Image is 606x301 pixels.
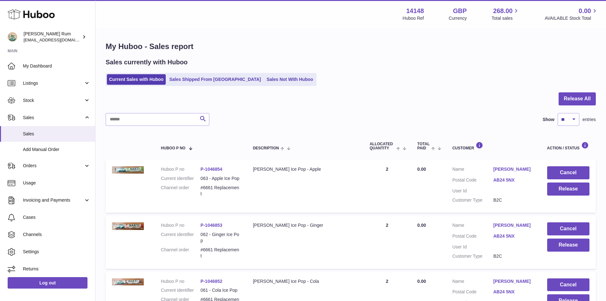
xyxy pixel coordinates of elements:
[493,278,534,284] a: [PERSON_NAME]
[493,166,534,172] a: [PERSON_NAME]
[200,176,240,182] dd: 063 - Apple Ice Pop
[545,15,598,21] span: AVAILABLE Stock Total
[23,249,90,255] span: Settings
[106,41,596,52] h1: My Huboo - Sales report
[23,214,90,220] span: Cases
[417,142,430,150] span: Total paid
[417,167,426,172] span: 0.00
[161,185,201,197] dt: Channel order
[493,289,534,295] a: AB24 5NX
[200,279,222,284] a: P-1046852
[547,222,589,235] button: Cancel
[112,222,144,230] img: 1749055394.jpg
[107,74,166,85] a: Current Sales with Huboo
[493,253,534,259] dd: B2C
[200,247,240,259] dd: #6661 Replacement
[547,183,589,196] button: Release
[493,222,534,228] a: [PERSON_NAME]
[452,188,493,194] dt: User Id
[582,117,596,123] span: entries
[452,289,493,297] dt: Postal Code
[23,163,84,169] span: Orders
[167,74,263,85] a: Sales Shipped From [GEOGRAPHIC_DATA]
[452,166,493,174] dt: Name
[493,7,512,15] span: 268.00
[24,31,81,43] div: [PERSON_NAME] Rum
[493,233,534,239] a: AB24 5NX
[543,117,554,123] label: Show
[23,180,90,186] span: Usage
[161,287,201,293] dt: Current identifier
[23,115,84,121] span: Sales
[23,80,84,86] span: Listings
[112,278,144,285] img: 141481749055497.jpg
[8,277,87,289] a: Log out
[161,222,201,228] dt: Huboo P no
[23,131,90,137] span: Sales
[161,166,201,172] dt: Huboo P no
[547,278,589,291] button: Cancel
[547,239,589,252] button: Release
[417,223,426,228] span: 0.00
[23,266,90,272] span: Returns
[406,7,424,15] strong: 14148
[253,146,279,150] span: Description
[547,142,589,150] div: Action / Status
[200,232,240,244] dd: 062 - Ginger Ice Pop
[161,232,201,244] dt: Current identifier
[545,7,598,21] a: 0.00 AVAILABLE Stock Total
[370,142,395,150] span: ALLOCATED Quantity
[23,97,84,104] span: Stock
[23,63,90,69] span: My Dashboard
[161,247,201,259] dt: Channel order
[363,216,411,269] td: 2
[161,176,201,182] dt: Current identifier
[200,167,222,172] a: P-1046854
[491,15,520,21] span: Total sales
[264,74,315,85] a: Sales Not With Huboo
[23,232,90,238] span: Channels
[403,15,424,21] div: Huboo Ref
[453,7,467,15] strong: GBP
[449,15,467,21] div: Currency
[200,287,240,293] dd: 061 - Cola Ice Pop
[23,197,84,203] span: Invoicing and Payments
[452,177,493,185] dt: Postal Code
[200,185,240,197] dd: #6661 Replacement
[452,233,493,241] dt: Postal Code
[579,7,591,15] span: 0.00
[253,222,357,228] div: [PERSON_NAME] Ice Pop - Ginger
[161,146,185,150] span: Huboo P no
[559,92,596,105] button: Release All
[112,166,144,173] img: 1749055470.jpg
[253,278,357,284] div: [PERSON_NAME] Ice Pop - Cola
[452,278,493,286] dt: Name
[417,279,426,284] span: 0.00
[23,147,90,153] span: Add Manual Order
[253,166,357,172] div: [PERSON_NAME] Ice Pop - Apple
[493,177,534,183] a: AB24 5NX
[491,7,520,21] a: 268.00 Total sales
[24,37,94,42] span: [EMAIL_ADDRESS][DOMAIN_NAME]
[452,222,493,230] dt: Name
[200,223,222,228] a: P-1046853
[363,160,411,213] td: 2
[452,142,534,150] div: Customer
[161,278,201,284] dt: Huboo P no
[106,58,188,67] h2: Sales currently with Huboo
[547,166,589,179] button: Cancel
[452,197,493,203] dt: Customer Type
[452,253,493,259] dt: Customer Type
[493,197,534,203] dd: B2C
[8,32,17,42] img: mail@bartirum.wales
[452,244,493,250] dt: User Id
